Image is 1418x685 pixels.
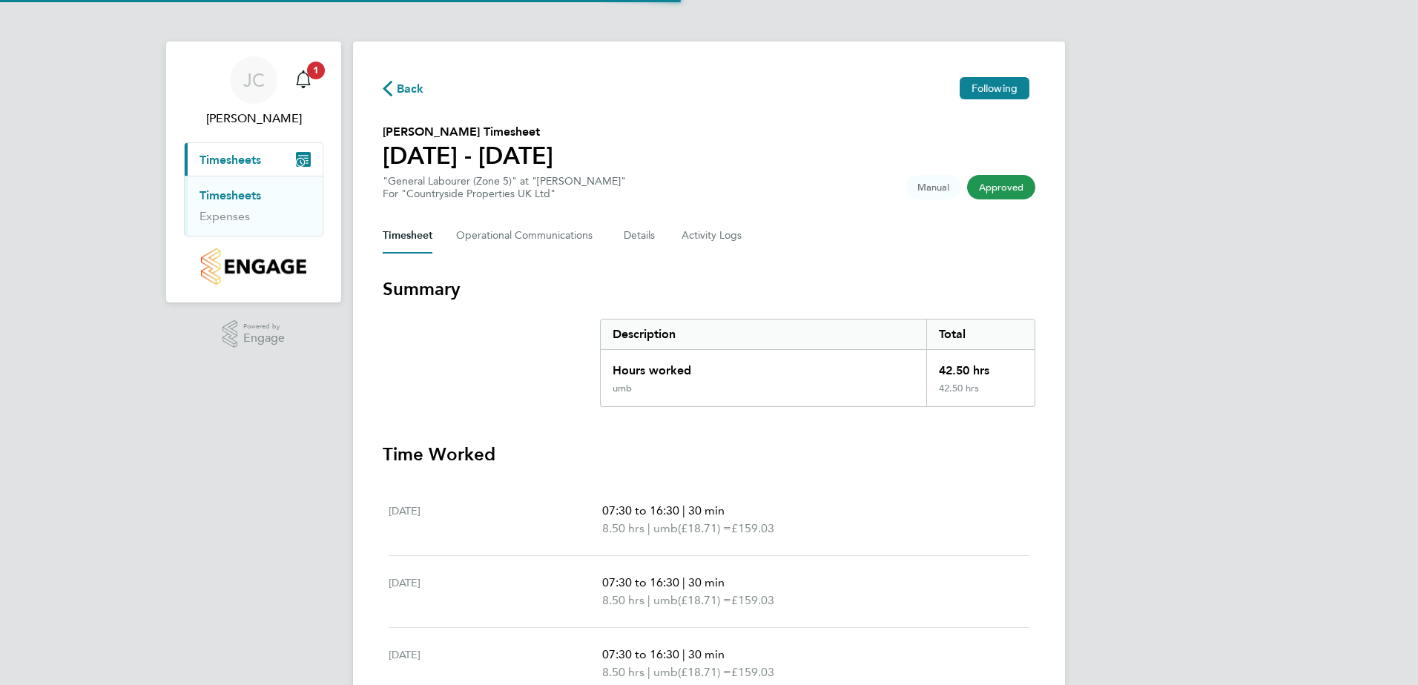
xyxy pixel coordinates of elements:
button: Timesheets [185,143,323,176]
span: 8.50 hrs [602,593,644,607]
span: 07:30 to 16:30 [602,575,679,589]
div: [DATE] [389,502,602,537]
span: | [682,575,685,589]
button: Activity Logs [682,218,744,254]
span: umb [653,664,678,681]
span: Powered by [243,320,285,333]
span: Back [397,80,424,98]
span: | [682,503,685,517]
div: 42.50 hrs [926,383,1035,406]
a: 1 [288,56,318,104]
div: umb [613,383,632,394]
span: This timesheet has been approved. [967,175,1035,199]
div: Summary [600,319,1035,407]
span: Following [972,82,1018,95]
span: | [647,665,650,679]
a: Timesheets [199,188,261,202]
span: umb [653,520,678,537]
span: 07:30 to 16:30 [602,503,679,517]
button: Back [383,79,424,97]
a: JC[PERSON_NAME] [184,56,323,128]
span: (£18.71) = [678,665,731,679]
span: (£18.71) = [678,593,731,607]
span: £159.03 [731,521,774,535]
div: Total [926,320,1035,349]
span: 8.50 hrs [602,521,644,535]
div: Hours worked [601,350,926,383]
span: umb [653,592,678,609]
span: £159.03 [731,593,774,607]
img: countryside-properties-logo-retina.png [201,248,306,285]
span: | [647,521,650,535]
button: Timesheet [383,218,432,254]
a: Expenses [199,209,250,223]
nav: Main navigation [166,42,341,302]
span: £159.03 [731,665,774,679]
span: (£18.71) = [678,521,731,535]
a: Go to home page [184,248,323,285]
span: JC [243,70,265,90]
h3: Summary [383,277,1035,301]
button: Following [960,77,1029,99]
h3: Time Worked [383,443,1035,466]
span: 1 [307,62,325,79]
button: Details [624,218,658,254]
div: Description [601,320,926,349]
div: Timesheets [185,176,323,236]
div: For "Countryside Properties UK Ltd" [383,188,626,200]
span: | [682,647,685,661]
span: Engage [243,332,285,345]
span: | [647,593,650,607]
div: [DATE] [389,574,602,609]
h2: [PERSON_NAME] Timesheet [383,123,553,141]
span: 30 min [688,503,725,517]
a: Powered byEngage [222,320,286,348]
span: 8.50 hrs [602,665,644,679]
span: 30 min [688,575,725,589]
button: Operational Communications [456,218,600,254]
span: John Cousins [184,110,323,128]
div: 42.50 hrs [926,350,1035,383]
span: 07:30 to 16:30 [602,647,679,661]
span: Timesheets [199,153,261,167]
div: [DATE] [389,646,602,681]
div: "General Labourer (Zone 5)" at "[PERSON_NAME]" [383,175,626,200]
span: This timesheet was manually created. [906,175,961,199]
h1: [DATE] - [DATE] [383,141,553,171]
span: 30 min [688,647,725,661]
